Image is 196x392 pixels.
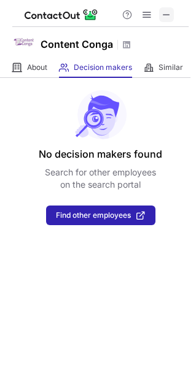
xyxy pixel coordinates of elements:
[159,63,183,72] span: Similar
[74,63,132,72] span: Decision makers
[74,90,127,139] img: No leads found
[41,37,113,52] h1: Content Conga
[39,147,162,161] header: No decision makers found
[45,166,156,191] p: Search for other employees on the search portal
[25,7,98,22] img: ContactOut v5.3.10
[46,206,155,225] button: Find other employees
[12,30,37,55] img: 057a5a78a69b63458834ebca2ffe1299
[56,211,131,220] span: Find other employees
[27,63,47,72] span: About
